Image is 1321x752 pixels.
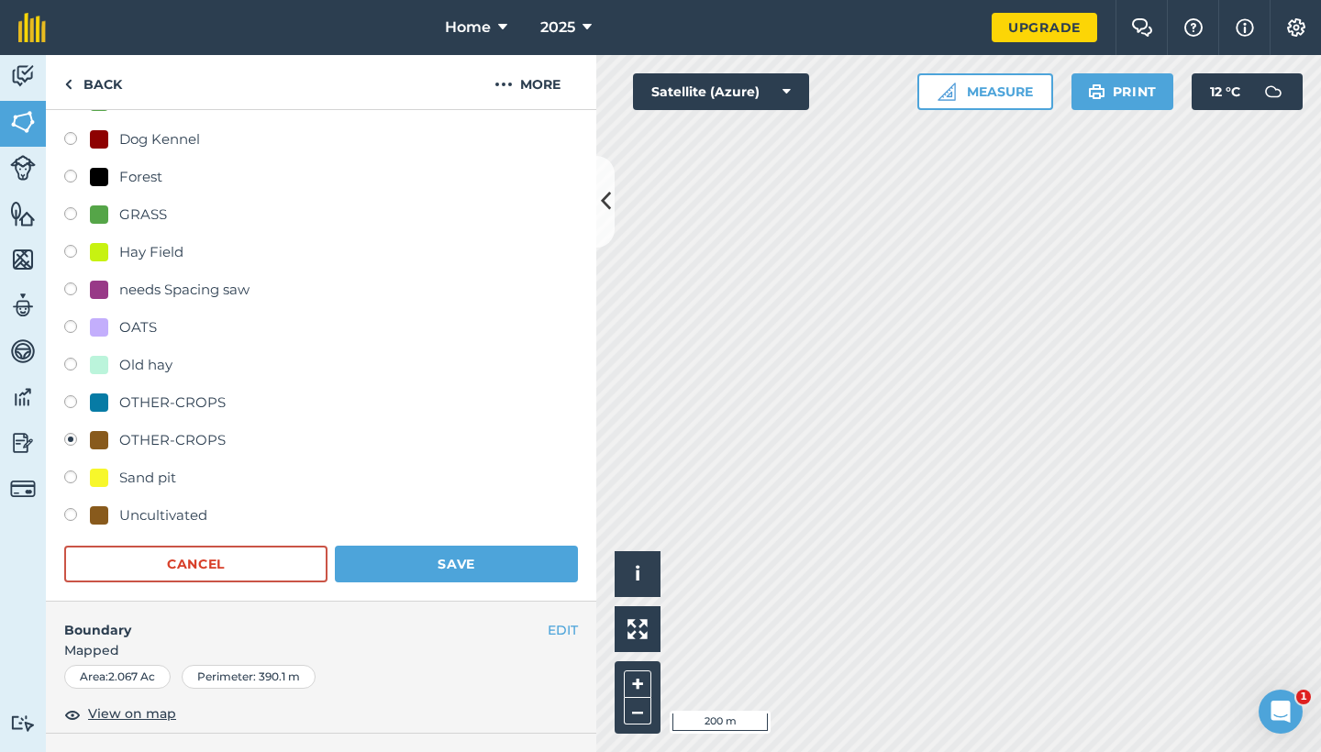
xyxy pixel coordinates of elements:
[10,246,36,273] img: svg+xml;base64,PHN2ZyB4bWxucz0iaHR0cDovL3d3dy53My5vcmcvMjAwMC9zdmciIHdpZHRoPSI1NiIgaGVpZ2h0PSI2MC...
[119,316,157,338] div: OATS
[992,13,1097,42] a: Upgrade
[10,200,36,227] img: svg+xml;base64,PHN2ZyB4bWxucz0iaHR0cDovL3d3dy53My5vcmcvMjAwMC9zdmciIHdpZHRoPSI1NiIgaGVpZ2h0PSI2MC...
[10,108,36,136] img: svg+xml;base64,PHN2ZyB4bWxucz0iaHR0cDovL3d3dy53My5vcmcvMjAwMC9zdmciIHdpZHRoPSI1NiIgaGVpZ2h0PSI2MC...
[633,73,809,110] button: Satellite (Azure)
[1236,17,1254,39] img: svg+xml;base64,PHN2ZyB4bWxucz0iaHR0cDovL3d3dy53My5vcmcvMjAwMC9zdmciIHdpZHRoPSIxNyIgaGVpZ2h0PSIxNy...
[1285,18,1307,37] img: A cog icon
[540,17,575,39] span: 2025
[119,354,172,376] div: Old hay
[1259,690,1303,734] iframe: Intercom live chat
[64,703,176,725] button: View on map
[624,698,651,724] button: –
[10,429,36,457] img: svg+xml;base64,PD94bWwgdmVyc2lvbj0iMS4wIiBlbmNvZGluZz0idXRmLTgiPz4KPCEtLSBHZW5lcmF0b3I6IEFkb2JlIE...
[10,337,36,365] img: svg+xml;base64,PD94bWwgdmVyc2lvbj0iMS4wIiBlbmNvZGluZz0idXRmLTgiPz4KPCEtLSBHZW5lcmF0b3I6IEFkb2JlIE...
[64,73,72,95] img: svg+xml;base64,PHN2ZyB4bWxucz0iaHR0cDovL3d3dy53My5vcmcvMjAwMC9zdmciIHdpZHRoPSI5IiBoZWlnaHQ9IjI0Ii...
[1210,73,1240,110] span: 12 ° C
[938,83,956,101] img: Ruler icon
[615,551,660,597] button: i
[46,55,140,109] a: Back
[10,714,36,732] img: svg+xml;base64,PD94bWwgdmVyc2lvbj0iMS4wIiBlbmNvZGluZz0idXRmLTgiPz4KPCEtLSBHZW5lcmF0b3I6IEFkb2JlIE...
[119,467,176,489] div: Sand pit
[459,55,596,109] button: More
[10,155,36,181] img: svg+xml;base64,PD94bWwgdmVyc2lvbj0iMS4wIiBlbmNvZGluZz0idXRmLTgiPz4KPCEtLSBHZW5lcmF0b3I6IEFkb2JlIE...
[10,292,36,319] img: svg+xml;base64,PD94bWwgdmVyc2lvbj0iMS4wIiBlbmNvZGluZz0idXRmLTgiPz4KPCEtLSBHZW5lcmF0b3I6IEFkb2JlIE...
[494,73,513,95] img: svg+xml;base64,PHN2ZyB4bWxucz0iaHR0cDovL3d3dy53My5vcmcvMjAwMC9zdmciIHdpZHRoPSIyMCIgaGVpZ2h0PSIyNC...
[64,546,327,582] button: Cancel
[1071,73,1174,110] button: Print
[119,279,250,301] div: needs Spacing saw
[548,620,578,640] button: EDIT
[46,640,596,660] span: Mapped
[10,383,36,411] img: svg+xml;base64,PD94bWwgdmVyc2lvbj0iMS4wIiBlbmNvZGluZz0idXRmLTgiPz4KPCEtLSBHZW5lcmF0b3I6IEFkb2JlIE...
[46,602,548,640] h4: Boundary
[1131,18,1153,37] img: Two speech bubbles overlapping with the left bubble in the forefront
[1182,18,1204,37] img: A question mark icon
[917,73,1053,110] button: Measure
[10,476,36,502] img: svg+xml;base64,PD94bWwgdmVyc2lvbj0iMS4wIiBlbmNvZGluZz0idXRmLTgiPz4KPCEtLSBHZW5lcmF0b3I6IEFkb2JlIE...
[119,166,162,188] div: Forest
[119,429,226,451] div: OTHER-CROPS
[18,13,46,42] img: fieldmargin Logo
[119,392,226,414] div: OTHER-CROPS
[119,241,183,263] div: Hay Field
[88,703,176,724] span: View on map
[64,665,171,689] div: Area : 2.067 Ac
[335,546,578,582] button: Save
[1088,81,1105,103] img: svg+xml;base64,PHN2ZyB4bWxucz0iaHR0cDovL3d3dy53My5vcmcvMjAwMC9zdmciIHdpZHRoPSIxOSIgaGVpZ2h0PSIyNC...
[119,204,167,226] div: GRASS
[1296,690,1311,704] span: 1
[10,62,36,90] img: svg+xml;base64,PD94bWwgdmVyc2lvbj0iMS4wIiBlbmNvZGluZz0idXRmLTgiPz4KPCEtLSBHZW5lcmF0b3I6IEFkb2JlIE...
[1255,73,1292,110] img: svg+xml;base64,PD94bWwgdmVyc2lvbj0iMS4wIiBlbmNvZGluZz0idXRmLTgiPz4KPCEtLSBHZW5lcmF0b3I6IEFkb2JlIE...
[182,665,316,689] div: Perimeter : 390.1 m
[64,703,81,725] img: svg+xml;base64,PHN2ZyB4bWxucz0iaHR0cDovL3d3dy53My5vcmcvMjAwMC9zdmciIHdpZHRoPSIxOCIgaGVpZ2h0PSIyNC...
[119,504,207,526] div: Uncultivated
[445,17,491,39] span: Home
[119,128,200,150] div: Dog Kennel
[624,670,651,698] button: +
[627,619,648,639] img: Four arrows, one pointing top left, one top right, one bottom right and the last bottom left
[1192,73,1303,110] button: 12 °C
[635,562,640,585] span: i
